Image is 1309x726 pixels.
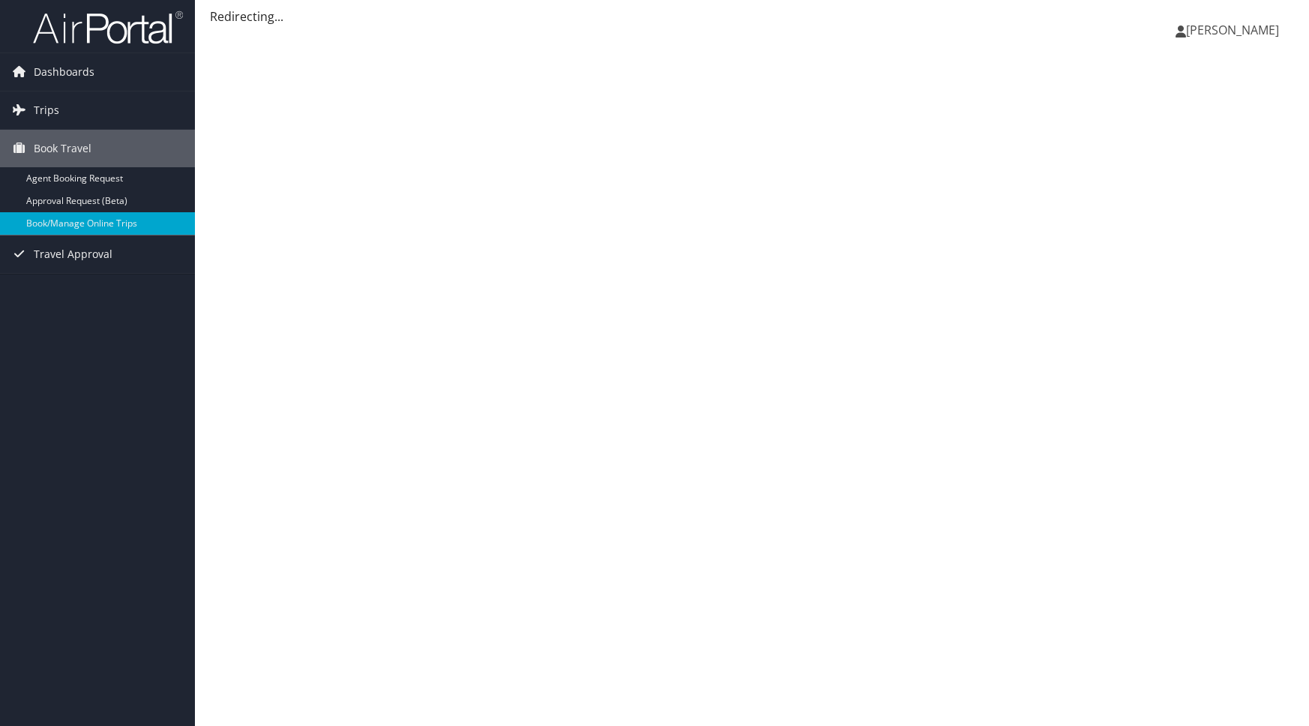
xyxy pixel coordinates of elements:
span: Trips [34,91,59,129]
span: Dashboards [34,53,94,91]
a: [PERSON_NAME] [1176,7,1294,52]
span: Book Travel [34,130,91,167]
span: Travel Approval [34,235,112,273]
div: Redirecting... [210,7,1294,25]
span: [PERSON_NAME] [1186,22,1279,38]
img: airportal-logo.png [33,10,183,45]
